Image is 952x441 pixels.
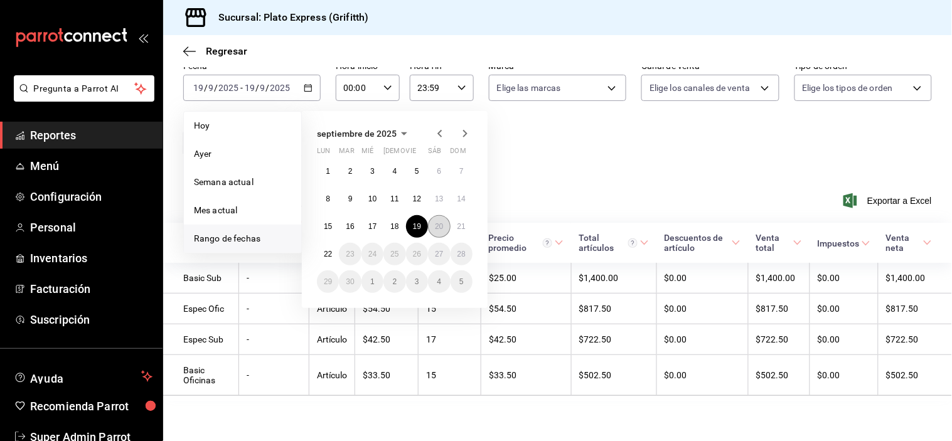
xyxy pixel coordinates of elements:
span: / [266,83,270,93]
span: Elige los tipos de orden [803,82,893,94]
button: 5 de octubre de 2025 [451,270,473,293]
abbr: 5 de septiembre de 2025 [415,167,419,176]
button: 24 de septiembre de 2025 [361,243,383,265]
td: Espec Sub [163,324,239,355]
svg: Precio promedio = Total artículos / cantidad [543,238,552,248]
abbr: 24 de septiembre de 2025 [368,250,377,258]
button: 7 de septiembre de 2025 [451,160,473,183]
abbr: 11 de septiembre de 2025 [390,194,398,203]
button: 22 de septiembre de 2025 [317,243,339,265]
button: Pregunta a Parrot AI [14,75,154,102]
abbr: 17 de septiembre de 2025 [368,222,377,231]
abbr: 26 de septiembre de 2025 [413,250,421,258]
td: $0.00 [656,324,748,355]
abbr: 6 de septiembre de 2025 [437,167,441,176]
span: Pregunta a Parrot AI [34,82,135,95]
div: Descuentos de artículo [664,233,729,253]
button: 2 de septiembre de 2025 [339,160,361,183]
button: 19 de septiembre de 2025 [406,215,428,238]
abbr: 2 de septiembre de 2025 [348,167,353,176]
span: Venta total [756,233,802,253]
button: 1 de septiembre de 2025 [317,160,339,183]
button: 25 de septiembre de 2025 [383,243,405,265]
span: Ayuda [30,369,136,384]
input: ---- [270,83,291,93]
span: / [214,83,218,93]
abbr: 27 de septiembre de 2025 [435,250,443,258]
abbr: 14 de septiembre de 2025 [457,194,466,203]
button: 9 de septiembre de 2025 [339,188,361,210]
span: Ayer [194,147,291,161]
span: Elige los canales de venta [650,82,750,94]
button: 20 de septiembre de 2025 [428,215,450,238]
abbr: 5 de octubre de 2025 [459,277,464,286]
td: $1,400.00 [748,263,810,294]
td: $502.50 [571,355,656,396]
td: $0.00 [656,294,748,324]
span: Mes actual [194,204,291,217]
td: 15 [418,294,481,324]
button: 12 de septiembre de 2025 [406,188,428,210]
button: 1 de octubre de 2025 [361,270,383,293]
span: Menú [30,157,152,174]
abbr: 9 de septiembre de 2025 [348,194,353,203]
abbr: 25 de septiembre de 2025 [390,250,398,258]
td: $817.50 [748,294,810,324]
abbr: 13 de septiembre de 2025 [435,194,443,203]
abbr: viernes [406,147,416,160]
abbr: lunes [317,147,330,160]
abbr: 15 de septiembre de 2025 [324,222,332,231]
span: / [204,83,208,93]
button: Regresar [183,45,247,57]
div: Venta neta [885,233,921,253]
span: Recomienda Parrot [30,398,152,415]
span: Impuestos [817,238,870,248]
td: $25.00 [481,263,571,294]
input: ---- [218,83,239,93]
abbr: domingo [451,147,466,160]
button: 3 de septiembre de 2025 [361,160,383,183]
div: Total artículos [579,233,638,253]
div: Venta total [756,233,791,253]
button: 16 de septiembre de 2025 [339,215,361,238]
button: 2 de octubre de 2025 [383,270,405,293]
button: 4 de octubre de 2025 [428,270,450,293]
td: $54.50 [481,294,571,324]
td: $0.00 [810,294,878,324]
label: Fecha [183,62,321,71]
abbr: 21 de septiembre de 2025 [457,222,466,231]
button: Exportar a Excel [846,193,932,208]
td: $1,400.00 [878,263,952,294]
input: -- [244,83,255,93]
button: 29 de septiembre de 2025 [317,270,339,293]
span: / [255,83,259,93]
td: - [239,263,309,294]
td: - [239,294,309,324]
button: 17 de septiembre de 2025 [361,215,383,238]
span: Inventarios [30,250,152,267]
span: Descuentos de artículo [664,233,741,253]
td: - [239,355,309,396]
h3: Sucursal: Plato Express (Grifitth) [208,10,368,25]
td: Espec Ofic [163,294,239,324]
td: Basic Oficinas [163,355,239,396]
td: $33.50 [355,355,419,396]
abbr: 2 de octubre de 2025 [393,277,397,286]
abbr: martes [339,147,354,160]
span: Elige las marcas [497,82,561,94]
button: 23 de septiembre de 2025 [339,243,361,265]
td: $502.50 [878,355,952,396]
button: 21 de septiembre de 2025 [451,215,473,238]
abbr: 29 de septiembre de 2025 [324,277,332,286]
td: Artículo [309,355,355,396]
a: Pregunta a Parrot AI [9,91,154,104]
abbr: 1 de septiembre de 2025 [326,167,330,176]
span: Configuración [30,188,152,205]
div: Impuestos [817,238,859,248]
abbr: 30 de septiembre de 2025 [346,277,354,286]
td: $1,400.00 [571,263,656,294]
abbr: 23 de septiembre de 2025 [346,250,354,258]
span: Precio promedio [488,233,564,253]
abbr: jueves [383,147,457,160]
